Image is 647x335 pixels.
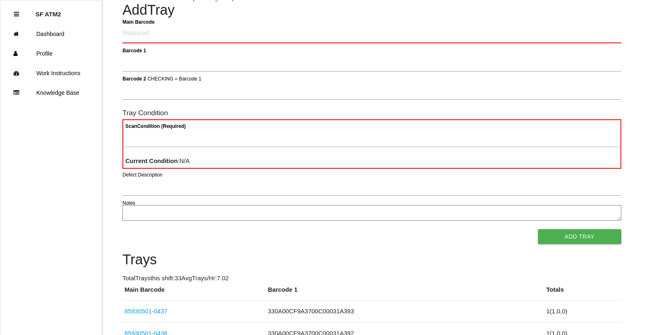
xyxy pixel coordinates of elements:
[122,47,146,53] b: Barcode 1
[0,24,102,44] a: Dashboard
[122,171,162,179] label: Defect Description
[122,274,621,283] p: Total Trays this shift: 33 Avg Trays /Hr: 7.02
[122,19,155,25] b: Main Barcode
[122,285,266,301] th: Main Barcode
[125,308,167,315] a: 85930501-0437
[0,44,102,63] a: Profile
[125,157,190,164] span: : N/A
[122,24,621,43] input: Required
[122,2,621,18] h4: Add Tray
[125,123,186,129] b: Scan Condition (Required)
[544,301,621,323] td: 1 ( 1 , 0 , 0 )
[0,83,102,103] a: Knowledge Base
[538,229,621,244] button: Add Tray
[14,4,19,24] div: Close
[122,76,146,81] b: Barcode 2
[125,157,178,164] b: Current Condition
[266,285,544,301] th: Barcode 1
[544,285,621,301] th: Totals
[147,76,201,81] span: CHECKING = Barcode 1
[36,4,61,18] p: SF ATM2
[0,63,102,83] a: Work Instructions
[266,301,544,323] td: 330A00CF9A3700C00031A393
[122,199,135,207] label: Notes
[122,109,621,117] h6: Tray Condition
[122,252,621,268] h4: Trays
